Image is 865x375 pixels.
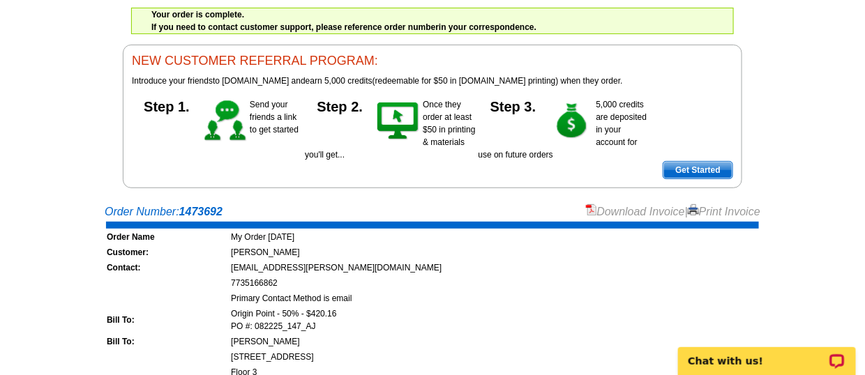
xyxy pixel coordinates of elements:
[479,98,548,112] h5: Step 3.
[688,206,760,217] a: Print Invoice
[586,206,685,217] a: Download Invoice
[106,230,229,244] td: Order Name
[202,98,250,144] img: step-1.gif
[548,98,596,144] img: step-3.gif
[586,204,761,220] div: |
[230,261,759,275] td: [EMAIL_ADDRESS][PERSON_NAME][DOMAIN_NAME]
[105,204,760,220] div: Order Number:
[586,204,597,215] img: small-pdf-icon.gif
[375,98,423,144] img: step-2.gif
[132,54,733,69] h3: NEW CUSTOMER REFERRAL PROGRAM:
[479,100,647,160] span: 5,000 credits are deposited in your account for use on future orders
[230,276,759,290] td: 7735166862
[230,245,759,259] td: [PERSON_NAME]
[106,335,229,349] td: Bill To:
[230,335,759,349] td: [PERSON_NAME]
[250,100,299,135] span: Send your friends a link to get started
[151,10,536,32] span: If you need to contact customer support, please reference order number in your correspondence.
[106,307,229,333] td: Bill To:
[230,307,759,333] td: Origin Point - 50% - $420.16 PO #: 082225_147_AJ
[179,206,223,217] strong: 1473692
[305,98,375,112] h5: Step 2.
[230,230,759,244] td: My Order [DATE]
[132,76,213,86] span: Introduce your friends
[106,261,229,275] td: Contact:
[132,98,202,112] h5: Step 1.
[230,291,759,305] td: Primary Contact Method is email
[669,331,865,375] iframe: LiveChat chat widget
[688,204,699,215] img: small-print-icon.gif
[305,100,475,160] span: Once they order at least $50 in printing & materials you'll get...
[306,76,373,86] span: earn 5,000 credits
[132,75,733,87] p: to [DOMAIN_NAME] and (redeemable for $50 in [DOMAIN_NAME] printing) when they order.
[663,162,732,178] span: Get Started
[663,161,733,179] a: Get Started
[151,10,244,20] strong: Your order is complete.
[230,350,759,364] td: [STREET_ADDRESS]
[106,245,229,259] td: Customer:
